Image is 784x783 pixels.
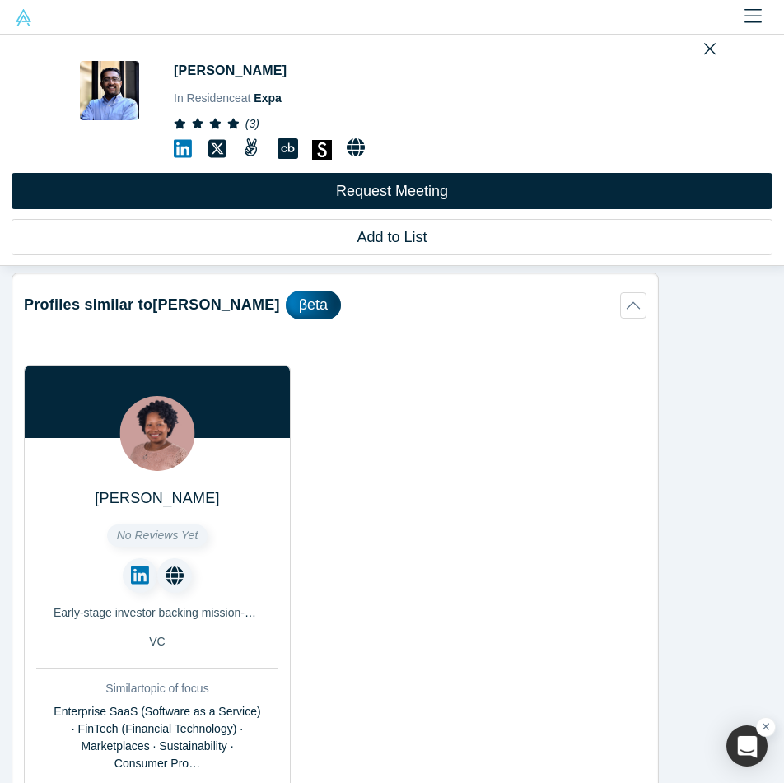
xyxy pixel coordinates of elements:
[117,529,198,542] span: No Reviews Yet
[254,91,281,105] a: Expa
[120,396,195,471] img: Ayanna Kerrison's Profile Image
[80,61,139,120] img: Arjun Arora's Profile Image
[95,490,220,506] a: [PERSON_NAME]
[36,703,278,772] div: Enterprise SaaS (Software as a Service) · FinTech (Financial Technology) · Marketplaces · Sustain...
[174,91,282,105] span: In Residence at
[15,9,32,26] img: Alchemist Vault Logo
[24,291,646,319] button: Profiles similar to[PERSON_NAME]βeta
[286,291,341,319] div: βeta
[36,680,278,697] div: Similar topic of focus
[54,606,327,619] span: Early-stage investor backing mission-driven founders.
[245,117,259,130] i: ( 3 )
[24,296,280,314] h2: Profiles similar to [PERSON_NAME]
[174,61,287,81] h1: [PERSON_NAME]
[36,633,278,650] div: VC
[12,173,772,209] button: Request Meeting
[704,36,716,59] button: Close
[12,219,772,255] button: Add to List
